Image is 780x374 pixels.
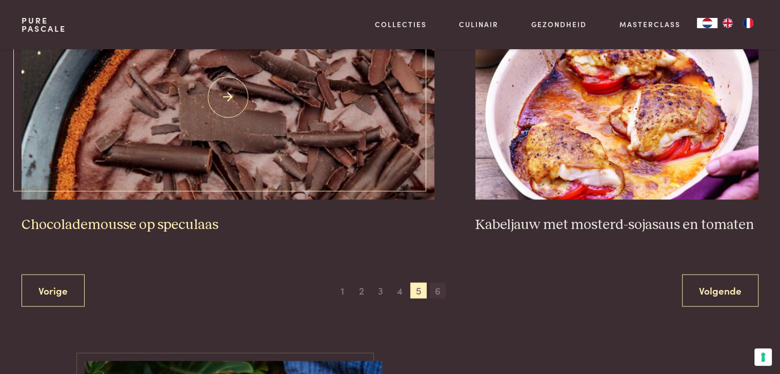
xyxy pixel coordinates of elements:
[459,19,498,30] a: Culinair
[475,216,758,234] h3: Kabeljauw met mosterd-sojasaus en tomaten
[619,19,681,30] a: Masterclass
[717,18,758,28] ul: Language list
[334,282,351,299] span: 1
[22,16,66,33] a: PurePascale
[22,216,434,234] h3: Chocolademousse op speculaas
[353,282,370,299] span: 2
[754,348,772,366] button: Uw voorkeuren voor toestemming voor trackingtechnologieën
[410,282,427,299] span: 5
[391,282,408,299] span: 4
[22,274,85,306] a: Vorige
[430,282,446,299] span: 6
[697,18,758,28] aside: Language selected: Nederlands
[682,274,758,306] a: Volgende
[375,19,427,30] a: Collecties
[531,19,587,30] a: Gezondheid
[738,18,758,28] a: FR
[697,18,717,28] a: NL
[697,18,717,28] div: Language
[717,18,738,28] a: EN
[372,282,389,299] span: 3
